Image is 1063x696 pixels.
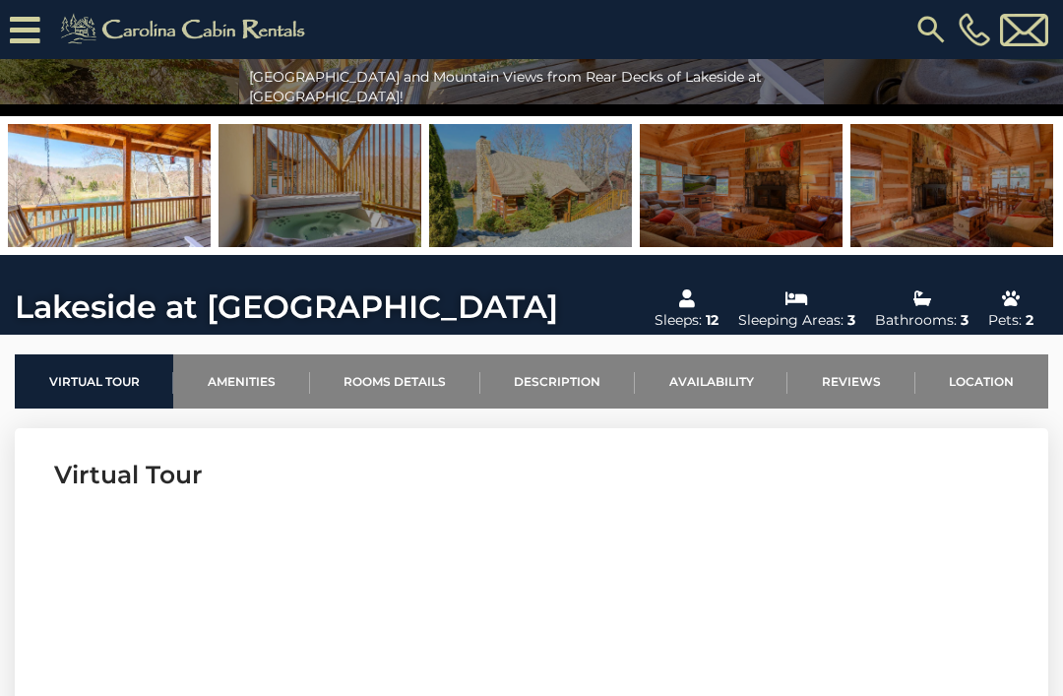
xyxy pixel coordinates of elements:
[850,124,1053,247] img: 163260215
[429,124,632,247] img: 163260214
[915,354,1048,409] a: Location
[635,354,787,409] a: Availability
[310,354,480,409] a: Rooms Details
[239,57,824,116] div: [GEOGRAPHIC_DATA] and Mountain Views from Rear Decks of Lakeside at [GEOGRAPHIC_DATA]!
[54,458,1009,492] h3: Virtual Tour
[787,354,914,409] a: Reviews
[50,10,322,49] img: Khaki-logo.png
[480,354,635,409] a: Description
[219,124,421,247] img: 163260211
[954,13,995,46] a: [PHONE_NUMBER]
[8,124,211,247] img: 163260213
[15,354,173,409] a: Virtual Tour
[640,124,843,247] img: 163260200
[173,354,309,409] a: Amenities
[913,12,949,47] img: search-regular.svg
